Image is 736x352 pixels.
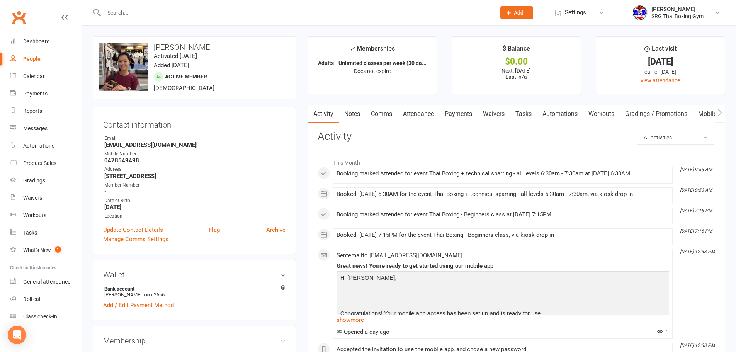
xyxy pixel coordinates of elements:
[603,68,718,76] div: earlier [DATE]
[9,8,29,27] a: Clubworx
[104,173,286,180] strong: [STREET_ADDRESS]
[337,232,669,238] div: Booked: [DATE] 7:15PM for the event Thai Boxing - Beginners class, via kiosk drop-in
[641,77,680,83] a: view attendance
[657,328,669,335] span: 1
[514,10,524,16] span: Add
[266,225,286,235] a: Archive
[154,53,197,60] time: Activated [DATE]
[104,157,286,164] strong: 0478549498
[680,249,715,254] i: [DATE] 12:38 PM
[143,292,165,298] span: xxxx 2556
[104,204,286,211] strong: [DATE]
[209,225,220,235] a: Flag
[337,252,462,259] span: Sent email to [EMAIL_ADDRESS][DOMAIN_NAME]
[104,213,286,220] div: Location
[23,56,41,62] div: People
[478,105,510,123] a: Waivers
[350,44,395,58] div: Memberships
[104,286,282,292] strong: Bank account
[99,43,148,91] img: image1757930776.png
[165,73,207,80] span: Active member
[23,247,51,253] div: What's New
[620,105,693,123] a: Gradings / Promotions
[103,337,286,345] h3: Membership
[337,211,669,218] div: Booking marked Attended for event Thai Boxing - Beginners class at [DATE] 7:15PM
[318,60,427,66] strong: Adults - Unlimited classes per week (30 da...
[10,50,82,68] a: People
[459,58,574,66] div: $0.00
[10,241,82,259] a: What's New1
[10,207,82,224] a: Workouts
[23,296,41,302] div: Roll call
[10,33,82,50] a: Dashboard
[23,38,50,44] div: Dashboard
[23,212,46,218] div: Workouts
[23,279,70,285] div: General attendance
[10,102,82,120] a: Reports
[337,328,389,335] span: Opened a day ago
[102,7,490,18] input: Search...
[693,105,734,123] a: Mobile App
[23,143,54,149] div: Automations
[10,120,82,137] a: Messages
[651,13,704,20] div: SRG Thai Boxing Gym
[318,155,715,167] li: This Month
[23,230,37,236] div: Tasks
[103,117,286,129] h3: Contact information
[23,90,48,97] div: Payments
[365,105,398,123] a: Comms
[104,166,286,173] div: Address
[104,182,286,189] div: Member Number
[603,58,718,66] div: [DATE]
[154,85,214,92] span: [DEMOGRAPHIC_DATA]
[308,105,339,123] a: Activity
[23,73,45,79] div: Calendar
[10,291,82,308] a: Roll call
[10,172,82,189] a: Gradings
[338,273,667,284] p: Hi [PERSON_NAME],
[339,105,365,123] a: Notes
[459,68,574,80] p: Next: [DATE] Last: n/a
[103,285,286,299] li: [PERSON_NAME]
[23,177,45,184] div: Gradings
[103,301,174,310] a: Add / Edit Payment Method
[10,308,82,325] a: Class kiosk mode
[103,225,163,235] a: Update Contact Details
[104,141,286,148] strong: [EMAIL_ADDRESS][DOMAIN_NAME]
[632,5,648,20] img: thumb_image1718682644.png
[103,270,286,279] h3: Wallet
[23,160,56,166] div: Product Sales
[104,197,286,204] div: Date of Birth
[583,105,620,123] a: Workouts
[680,228,712,234] i: [DATE] 7:15 PM
[398,105,439,123] a: Attendance
[644,44,677,58] div: Last visit
[10,273,82,291] a: General attendance kiosk mode
[500,6,533,19] button: Add
[337,170,669,177] div: Booking marked Attended for event Thai Boxing + technical sparring - all levels 6:30am - 7:30am a...
[10,68,82,85] a: Calendar
[354,68,391,74] span: Does not expire
[503,44,530,58] div: $ Balance
[680,208,712,213] i: [DATE] 7:15 PM
[23,125,48,131] div: Messages
[10,224,82,241] a: Tasks
[350,45,355,53] i: ✓
[10,137,82,155] a: Automations
[23,108,42,114] div: Reports
[439,105,478,123] a: Payments
[318,131,715,143] h3: Activity
[8,326,26,344] div: Open Intercom Messenger
[10,155,82,172] a: Product Sales
[337,315,669,325] a: show more
[680,343,715,348] i: [DATE] 12:38 PM
[565,4,586,21] span: Settings
[55,246,61,253] span: 1
[537,105,583,123] a: Automations
[338,309,667,320] p: Congratulations! Your mobile app access has been set up and is ready for use.
[103,235,168,244] a: Manage Comms Settings
[680,187,712,193] i: [DATE] 9:53 AM
[104,188,286,195] strong: -
[23,195,42,201] div: Waivers
[510,105,537,123] a: Tasks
